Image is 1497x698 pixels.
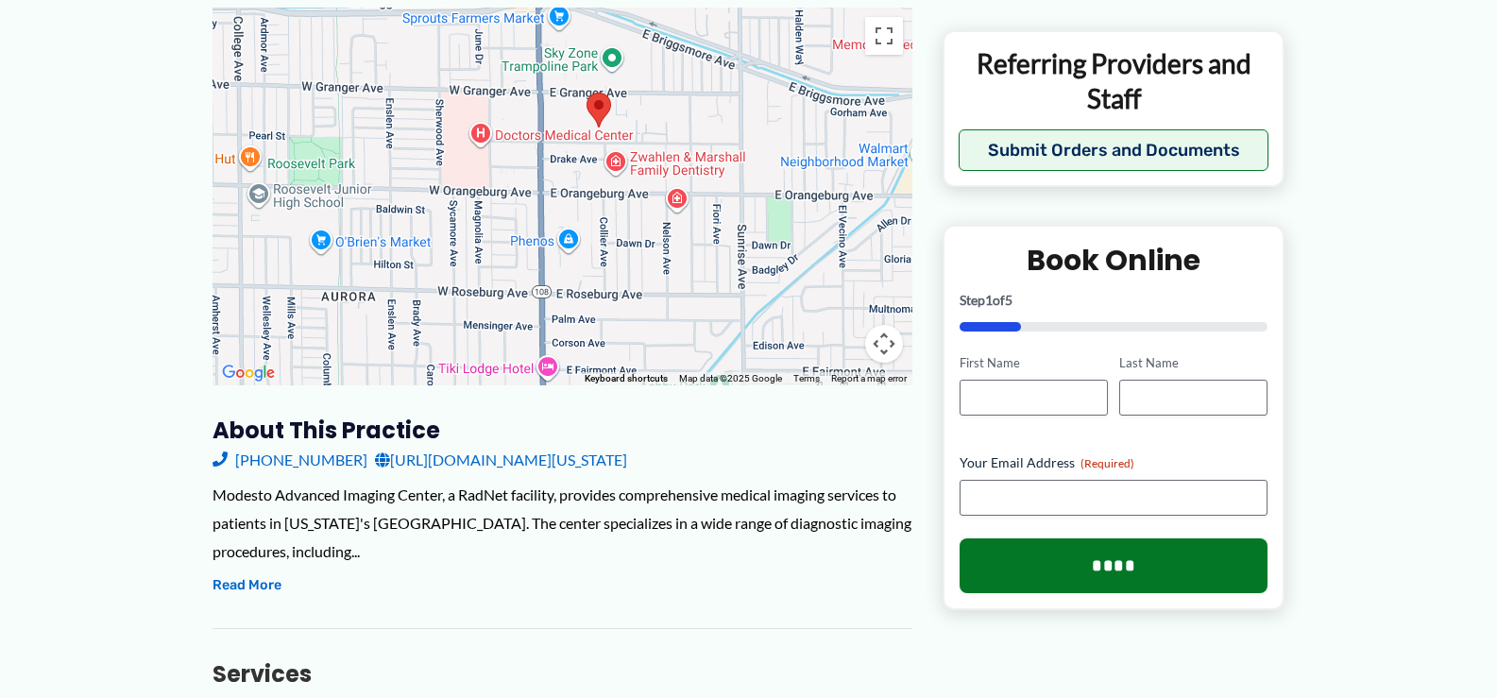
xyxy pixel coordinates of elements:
[960,242,1268,279] h2: Book Online
[213,416,912,445] h3: About this practice
[375,446,627,474] a: [URL][DOMAIN_NAME][US_STATE]
[679,373,782,383] span: Map data ©2025 Google
[1119,354,1267,372] label: Last Name
[213,446,367,474] a: [PHONE_NUMBER]
[960,294,1268,307] p: Step of
[960,354,1108,372] label: First Name
[959,129,1269,171] button: Submit Orders and Documents
[960,452,1268,471] label: Your Email Address
[831,373,907,383] a: Report a map error
[865,325,903,363] button: Map camera controls
[1080,455,1134,469] span: (Required)
[585,372,668,385] button: Keyboard shortcuts
[959,46,1269,115] p: Referring Providers and Staff
[213,659,912,689] h3: Services
[217,361,280,385] img: Google
[217,361,280,385] a: Open this area in Google Maps (opens a new window)
[865,17,903,55] button: Toggle fullscreen view
[213,574,281,597] button: Read More
[213,481,912,565] div: Modesto Advanced Imaging Center, a RadNet facility, provides comprehensive medical imaging servic...
[1005,292,1012,308] span: 5
[793,373,820,383] a: Terms (opens in new tab)
[985,292,993,308] span: 1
